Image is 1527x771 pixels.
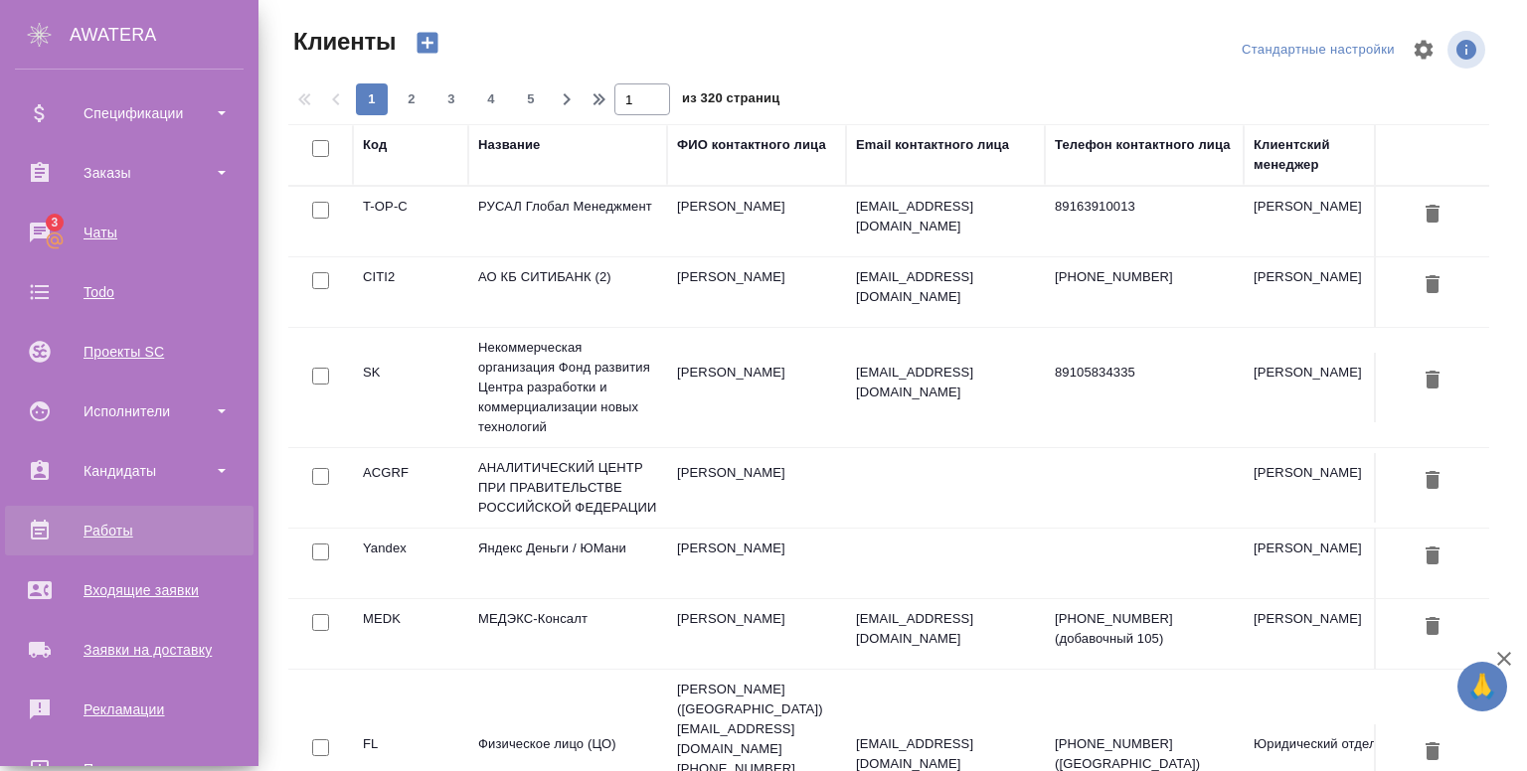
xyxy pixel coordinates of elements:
[1055,609,1234,649] p: [PHONE_NUMBER] (добавочный 105)
[1447,31,1489,69] span: Посмотреть информацию
[15,456,244,486] div: Кандидаты
[1055,267,1234,287] p: [PHONE_NUMBER]
[856,135,1009,155] div: Email контактного лица
[1457,662,1507,711] button: 🙏
[5,625,254,675] a: Заявки на доставку
[15,158,244,188] div: Заказы
[468,187,667,256] td: РУСАЛ Глобал Менеджмент
[1416,539,1449,575] button: Удалить
[1416,463,1449,500] button: Удалить
[353,529,468,598] td: Yandex
[15,98,244,128] div: Спецификации
[475,89,507,109] span: 4
[856,267,1035,307] p: [EMAIL_ADDRESS][DOMAIN_NAME]
[1244,599,1403,669] td: [PERSON_NAME]
[468,328,667,447] td: Некоммерческая организация Фонд развития Центра разработки и коммерциализации новых технологий
[468,448,667,528] td: АНАЛИТИЧЕСКИЙ ЦЕНТР ПРИ ПРАВИТЕЛЬСТВЕ РОССИЙСКОЙ ФЕДЕРАЦИИ
[515,89,547,109] span: 5
[353,187,468,256] td: T-OP-C
[5,327,254,377] a: Проекты SC
[1244,453,1403,523] td: [PERSON_NAME]
[15,516,244,545] div: Работы
[1416,267,1449,304] button: Удалить
[1055,135,1231,155] div: Телефон контактного лица
[468,257,667,327] td: АО КБ СИТИБАНК (2)
[856,363,1035,402] p: [EMAIL_ADDRESS][DOMAIN_NAME]
[435,89,467,109] span: 3
[396,83,427,115] button: 2
[667,453,846,523] td: [PERSON_NAME]
[404,26,451,60] button: Создать
[70,15,258,55] div: AWATERA
[468,599,667,669] td: МЕДЭКС-Консалт
[1465,666,1499,707] span: 🙏
[677,135,826,155] div: ФИО контактного лица
[1244,187,1403,256] td: [PERSON_NAME]
[468,529,667,598] td: Яндекс Деньги / ЮМани
[1244,353,1403,422] td: [PERSON_NAME]
[353,599,468,669] td: MEDK
[1400,26,1447,74] span: Настроить таблицу
[15,277,244,307] div: Todo
[15,396,244,426] div: Исполнители
[15,218,244,247] div: Чаты
[39,213,70,232] span: 3
[288,26,396,58] span: Клиенты
[475,83,507,115] button: 4
[667,353,846,422] td: [PERSON_NAME]
[435,83,467,115] button: 3
[5,565,254,615] a: Входящие заявки
[515,83,547,115] button: 5
[1416,609,1449,646] button: Удалить
[1416,197,1449,233] button: Удалить
[15,575,244,605] div: Входящие заявки
[667,529,846,598] td: [PERSON_NAME]
[1244,529,1403,598] td: [PERSON_NAME]
[5,208,254,257] a: 3Чаты
[667,257,846,327] td: [PERSON_NAME]
[856,609,1035,649] p: [EMAIL_ADDRESS][DOMAIN_NAME]
[1254,135,1393,175] div: Клиентский менеджер
[15,337,244,367] div: Проекты SC
[1055,197,1234,217] p: 89163910013
[15,694,244,724] div: Рекламации
[1237,35,1400,66] div: split button
[1416,734,1449,771] button: Удалить
[15,635,244,665] div: Заявки на доставку
[5,685,254,734] a: Рекламации
[363,135,387,155] div: Код
[396,89,427,109] span: 2
[682,86,779,115] span: из 320 страниц
[353,257,468,327] td: CITI2
[667,599,846,669] td: [PERSON_NAME]
[856,197,1035,236] p: [EMAIL_ADDRESS][DOMAIN_NAME]
[667,187,846,256] td: [PERSON_NAME]
[5,267,254,317] a: Todo
[1244,257,1403,327] td: [PERSON_NAME]
[1055,363,1234,383] p: 89105834335
[5,506,254,555] a: Работы
[1416,363,1449,399] button: Удалить
[478,135,540,155] div: Название
[353,453,468,523] td: ACGRF
[353,353,468,422] td: SK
